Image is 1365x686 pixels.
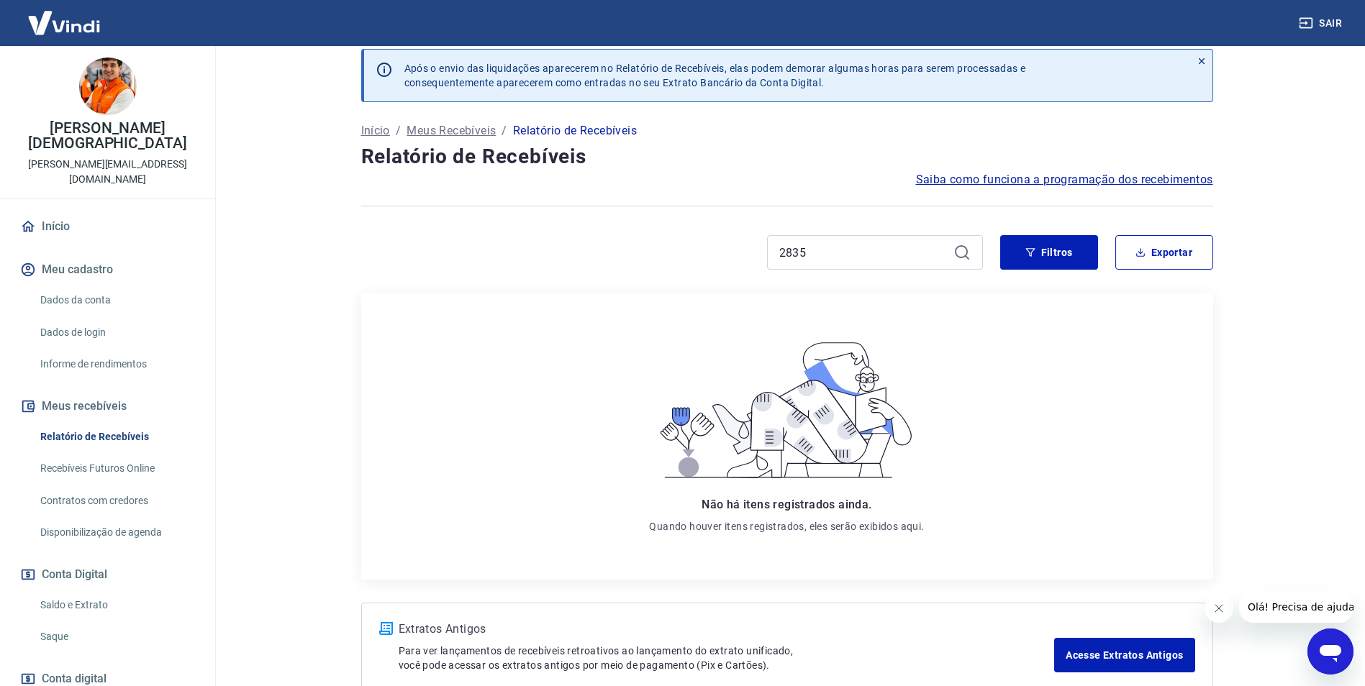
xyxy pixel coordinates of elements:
[1205,594,1233,623] iframe: Fechar mensagem
[35,349,198,379] a: Informe de rendimentos
[379,622,393,635] img: ícone
[1054,638,1194,672] a: Acesse Extratos Antigos
[35,454,198,483] a: Recebíveis Futuros Online
[17,559,198,590] button: Conta Digital
[35,422,198,452] a: Relatório de Recebíveis
[1307,628,1353,674] iframe: Botão para abrir a janela de mensagens
[396,122,401,140] p: /
[35,622,198,651] a: Saque
[35,285,198,315] a: Dados da conta
[399,621,1055,638] p: Extratos Antigos
[12,121,204,151] p: [PERSON_NAME][DEMOGRAPHIC_DATA]
[779,242,948,263] input: Busque pelo número do pedido
[9,10,121,22] span: Olá! Precisa de ajuda?
[35,318,198,347] a: Dados de login
[12,157,204,187] p: [PERSON_NAME][EMAIL_ADDRESS][DOMAIN_NAME]
[79,58,137,115] img: 2b622844-b15b-4f78-8782-d98eee93cc2c.jpeg
[1239,591,1353,623] iframe: Mensagem da empresa
[361,142,1213,171] h4: Relatório de Recebíveis
[17,390,198,422] button: Meus recebíveis
[513,122,637,140] p: Relatório de Recebíveis
[399,644,1055,672] p: Para ver lançamentos de recebíveis retroativos ao lançamento do extrato unificado, você pode aces...
[916,171,1213,188] a: Saiba como funciona a programação dos recebimentos
[35,518,198,547] a: Disponibilização de agenda
[649,519,924,534] p: Quando houver itens registrados, eles serão exibidos aqui.
[407,122,496,140] a: Meus Recebíveis
[361,122,390,140] a: Início
[35,486,198,516] a: Contratos com credores
[17,1,111,45] img: Vindi
[1115,235,1213,270] button: Exportar
[1000,235,1098,270] button: Filtros
[17,211,198,242] a: Início
[1296,10,1348,37] button: Sair
[35,590,198,620] a: Saldo e Extrato
[502,122,507,140] p: /
[404,61,1026,90] p: Após o envio das liquidações aparecerem no Relatório de Recebíveis, elas podem demorar algumas ho...
[17,254,198,285] button: Meu cadastro
[702,498,871,511] span: Não há itens registrados ainda.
